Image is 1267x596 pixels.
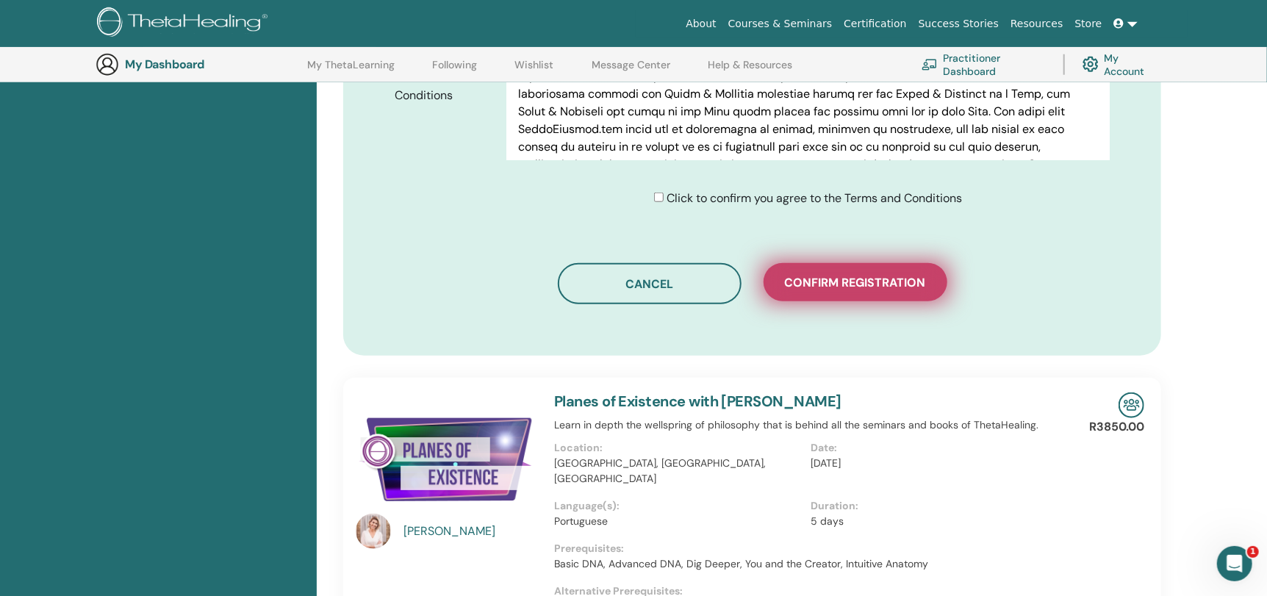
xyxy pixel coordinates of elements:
[558,263,742,304] button: Cancel
[667,190,962,206] span: Click to confirm you agree to the Terms and Conditions
[432,59,477,82] a: Following
[554,440,803,456] p: Location:
[913,10,1005,37] a: Success Stories
[1083,49,1157,81] a: My Account
[785,275,926,290] span: Confirm registration
[811,440,1060,456] p: Date:
[384,64,506,109] label: Terms and Conditions
[1083,53,1099,76] img: cog.svg
[1217,546,1252,581] iframe: Intercom live chat
[722,10,839,37] a: Courses & Seminars
[554,498,803,514] p: Language(s):
[811,456,1060,471] p: [DATE]
[356,392,536,518] img: Planes of Existence
[307,59,395,82] a: My ThetaLearning
[554,392,841,411] a: Planes of Existence with [PERSON_NAME]
[1119,392,1144,418] img: In-Person Seminar
[96,53,119,76] img: generic-user-icon.jpg
[811,514,1060,529] p: 5 days
[811,498,1060,514] p: Duration:
[922,49,1046,81] a: Practitioner Dashboard
[356,514,391,549] img: default.jpg
[764,263,947,301] button: Confirm registration
[1247,546,1259,558] span: 1
[554,556,1068,572] p: Basic DNA, Advanced DNA, Dig Deeper, You and the Creator, Intuitive Anatomy
[97,7,273,40] img: logo.png
[125,57,272,71] h3: My Dashboard
[554,514,803,529] p: Portuguese
[922,59,938,71] img: chalkboard-teacher.svg
[1089,418,1144,436] p: R3850.00
[592,59,670,82] a: Message Center
[554,541,1068,556] p: Prerequisites:
[708,59,792,82] a: Help & Resources
[1069,10,1108,37] a: Store
[838,10,912,37] a: Certification
[554,417,1068,433] p: Learn in depth the wellspring of philosophy that is behind all the seminars and books of ThetaHea...
[404,523,540,540] a: [PERSON_NAME]
[554,456,803,487] p: [GEOGRAPHIC_DATA], [GEOGRAPHIC_DATA], [GEOGRAPHIC_DATA]
[515,59,554,82] a: Wishlist
[680,10,722,37] a: About
[1005,10,1069,37] a: Resources
[625,276,673,292] span: Cancel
